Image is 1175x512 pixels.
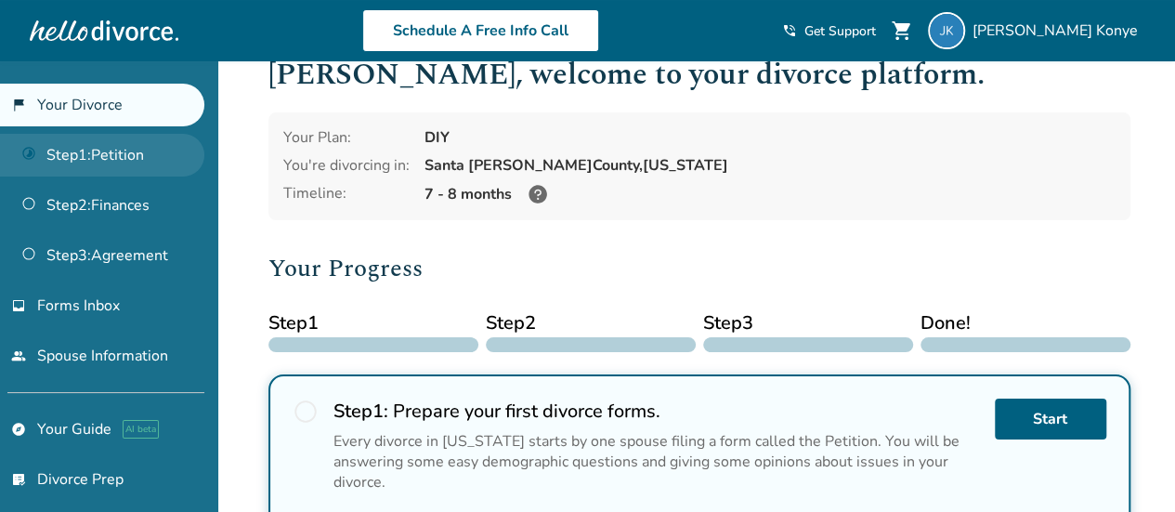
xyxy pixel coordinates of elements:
span: Done! [920,309,1130,337]
strong: Step 1 : [333,399,388,424]
span: Get Support [804,22,876,40]
div: Santa [PERSON_NAME] County, [US_STATE] [424,155,1116,176]
span: radio_button_unchecked [293,399,319,425]
span: list_alt_check [11,472,26,487]
a: Start [995,399,1106,440]
span: Step 3 [703,309,913,337]
h2: Prepare your first divorce forms. [333,399,980,424]
span: Forms Inbox [37,295,120,316]
a: Schedule A Free Info Call [362,9,599,52]
div: You're divorcing in: [283,155,410,176]
div: Timeline: [283,183,410,205]
span: AI beta [123,420,159,439]
span: [PERSON_NAME] Konye [973,20,1145,41]
span: flag_2 [11,98,26,112]
h1: [PERSON_NAME] , welcome to your divorce platform. [268,52,1130,98]
div: 7 - 8 months [424,183,1116,205]
h2: Your Progress [268,250,1130,287]
span: shopping_cart [891,20,913,42]
span: explore [11,422,26,437]
span: Step 1 [268,309,478,337]
div: Your Plan: [283,127,410,148]
img: Julie Konye [928,12,965,49]
div: DIY [424,127,1116,148]
a: phone_in_talkGet Support [782,22,876,40]
iframe: Chat Widget [1082,423,1175,512]
span: people [11,348,26,363]
p: Every divorce in [US_STATE] starts by one spouse filing a form called the Petition. You will be a... [333,431,980,492]
span: phone_in_talk [782,23,797,38]
span: inbox [11,298,26,313]
span: Step 2 [486,309,696,337]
